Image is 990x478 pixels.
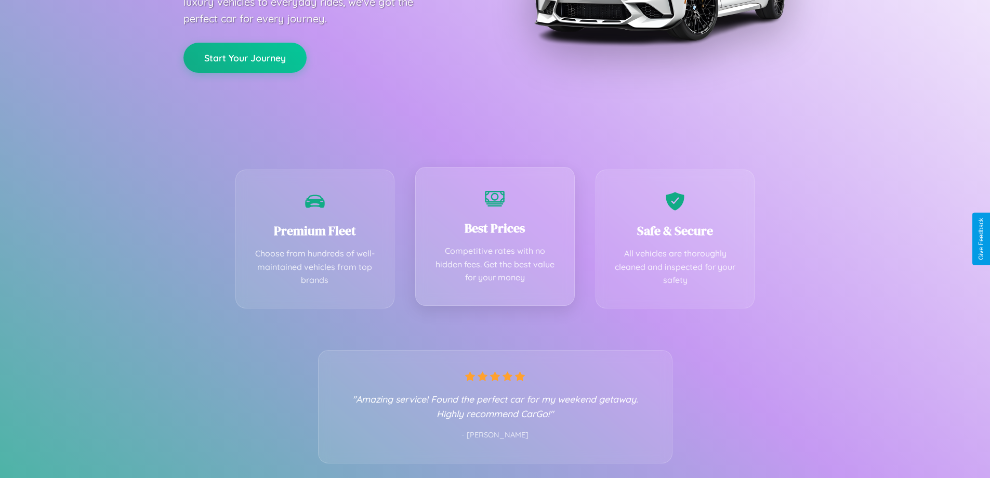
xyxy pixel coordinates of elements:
h3: Safe & Secure [612,222,739,239]
p: Competitive rates with no hidden fees. Get the best value for your money [431,244,559,285]
button: Start Your Journey [183,43,307,73]
p: Choose from hundreds of well-maintained vehicles from top brands [252,247,379,287]
p: "Amazing service! Found the perfect car for my weekend getaway. Highly recommend CarGo!" [339,392,651,421]
h3: Best Prices [431,219,559,237]
div: Give Feedback [978,218,985,260]
p: All vehicles are thoroughly cleaned and inspected for your safety [612,247,739,287]
h3: Premium Fleet [252,222,379,239]
p: - [PERSON_NAME] [339,429,651,442]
